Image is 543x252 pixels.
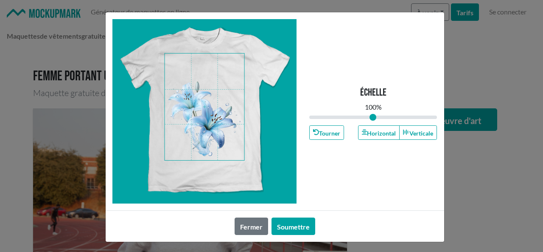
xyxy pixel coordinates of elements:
font: Soumettre [277,223,310,231]
button: Horizontal [358,125,400,140]
font: Verticale [409,130,433,137]
button: Verticale [399,125,437,140]
button: Fermer [235,218,268,235]
font: 100 [365,103,376,111]
button: Soumettre [271,218,315,235]
button: Tourner [309,125,344,140]
font: Horizontal [367,130,396,137]
font: Échelle [360,86,386,99]
font: % [376,103,382,111]
font: Tourner [319,130,340,137]
font: Fermer [240,223,263,231]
